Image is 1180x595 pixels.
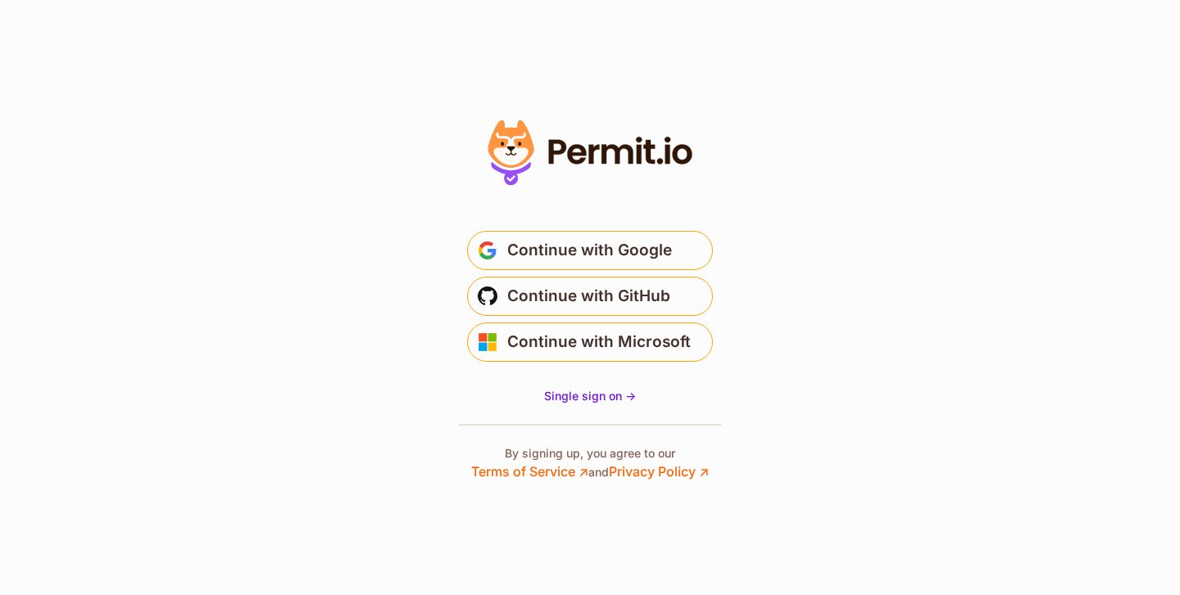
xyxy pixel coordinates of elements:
span: Continue with GitHub [507,283,670,309]
button: Continue with Google [467,231,713,270]
span: Single sign on -> [544,389,636,403]
p: By signing up, you agree to our and [471,445,709,481]
button: Continue with Microsoft [467,322,713,362]
button: Continue with GitHub [467,277,713,316]
a: Single sign on -> [544,388,636,404]
span: Continue with Google [507,237,672,264]
a: Terms of Service ↗ [471,463,588,480]
a: Privacy Policy ↗ [609,463,709,480]
span: Continue with Microsoft [507,329,691,355]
